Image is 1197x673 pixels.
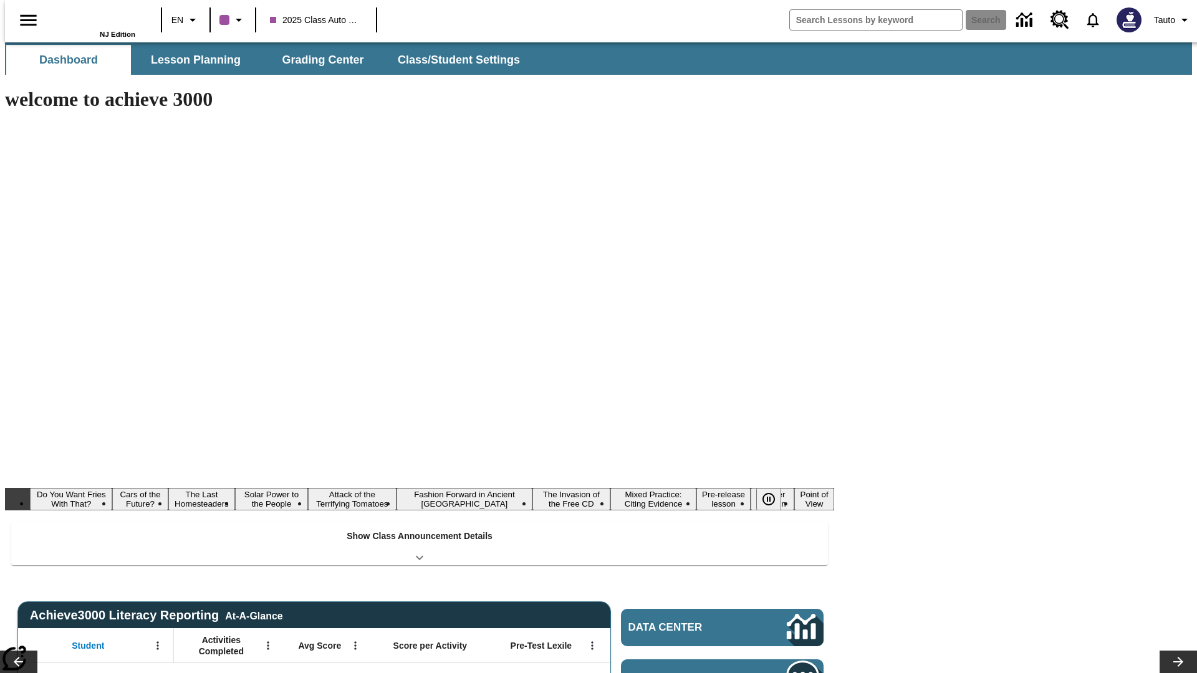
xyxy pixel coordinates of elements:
button: Slide 3 The Last Homesteaders [168,488,236,510]
button: Slide 10 Career Lesson [751,488,794,510]
a: Data Center [621,609,824,646]
span: Score per Activity [393,640,468,651]
div: Show Class Announcement Details [11,522,828,565]
span: Activities Completed [180,634,262,657]
button: Slide 5 Attack of the Terrifying Tomatoes [308,488,397,510]
span: Lesson Planning [151,53,241,67]
button: Open side menu [10,2,47,39]
div: Home [54,4,135,38]
a: Notifications [1077,4,1109,36]
input: search field [790,10,962,30]
button: Pause [756,488,781,510]
div: At-A-Glance [225,608,282,622]
button: Language: EN, Select a language [166,9,206,31]
button: Lesson carousel, Next [1160,651,1197,673]
button: Slide 4 Solar Power to the People [235,488,307,510]
button: Open Menu [583,636,602,655]
button: Open Menu [148,636,167,655]
span: NJ Edition [100,31,135,38]
span: Grading Center [282,53,363,67]
button: Open Menu [346,636,365,655]
button: Slide 11 Point of View [794,488,834,510]
button: Profile/Settings [1149,9,1197,31]
span: Student [72,640,104,651]
button: Slide 2 Cars of the Future? [112,488,168,510]
button: Slide 7 The Invasion of the Free CD [532,488,610,510]
div: SubNavbar [5,45,531,75]
span: Class/Student Settings [398,53,520,67]
span: Dashboard [39,53,98,67]
button: Dashboard [6,45,131,75]
div: SubNavbar [5,42,1192,75]
p: Show Class Announcement Details [347,530,493,543]
button: Slide 1 Do You Want Fries With That? [30,488,112,510]
h1: welcome to achieve 3000 [5,88,834,111]
button: Grading Center [261,45,385,75]
button: Lesson Planning [133,45,258,75]
span: Tauto [1154,14,1175,27]
button: Class color is purple. Change class color [214,9,251,31]
span: Achieve3000 Literacy Reporting [30,608,283,623]
span: EN [171,14,183,27]
span: 2025 Class Auto Grade 13 [270,14,362,27]
button: Slide 8 Mixed Practice: Citing Evidence [610,488,697,510]
a: Home [54,6,135,31]
img: Avatar [1117,7,1142,32]
a: Data Center [1009,3,1043,37]
button: Open Menu [259,636,277,655]
button: Class/Student Settings [388,45,530,75]
div: Pause [756,488,794,510]
span: Pre-Test Lexile [511,640,572,651]
span: Avg Score [298,640,341,651]
button: Slide 6 Fashion Forward in Ancient Rome [397,488,532,510]
button: Slide 9 Pre-release lesson [696,488,751,510]
span: Data Center [628,621,745,634]
a: Resource Center, Will open in new tab [1043,3,1077,37]
button: Select a new avatar [1109,4,1149,36]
